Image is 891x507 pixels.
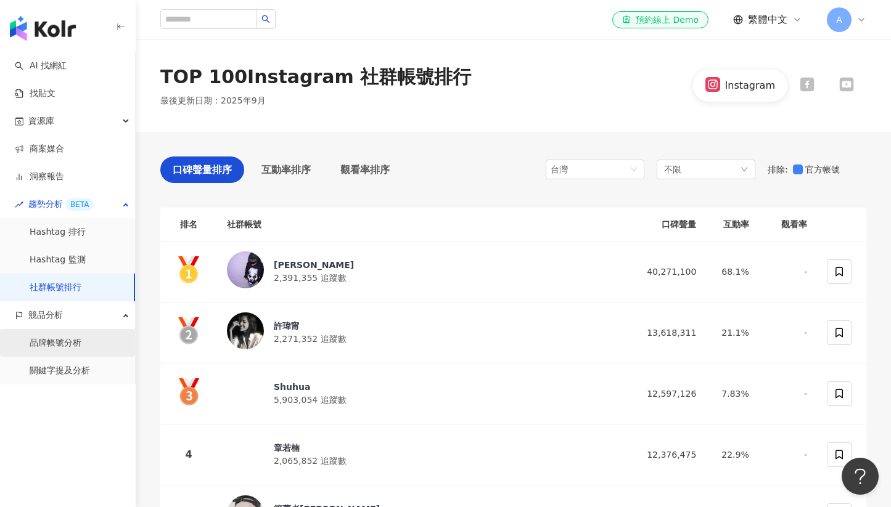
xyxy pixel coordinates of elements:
span: 2,271,352 追蹤數 [274,334,347,344]
a: 找貼文 [15,87,55,100]
div: 台灣 [551,160,591,179]
span: 官方帳號 [803,163,845,176]
a: Hashtag 監測 [30,254,86,266]
span: 口碑聲量排序 [173,162,232,177]
div: Shuhua [274,381,347,393]
span: 不限 [664,163,681,176]
span: A [836,13,842,26]
a: 關鍵字提及分析 [30,365,90,377]
th: 觀看率 [759,208,817,241]
span: search [261,15,270,23]
div: 4 [170,447,207,462]
th: 互動率 [706,208,758,241]
img: logo [10,16,76,41]
a: Hashtag 排行 [30,226,86,238]
div: 40,271,100 [642,265,696,278]
div: TOP 100 Instagram 社群帳號排行 [160,64,471,90]
a: 社群帳號排行 [30,282,81,294]
a: 商案媒合 [15,143,64,155]
img: KOL Avatar [227,434,264,471]
div: 13,618,311 [642,326,696,339]
div: 22.9% [716,448,749,461]
a: 洞察報告 [15,171,64,183]
div: 12,376,475 [642,448,696,461]
div: [PERSON_NAME] [274,259,354,271]
iframe: Help Scout Beacon - Open [842,458,879,495]
img: KOL Avatar [227,373,264,410]
img: KOL Avatar [227,312,264,349]
a: KOL AvatarShuhua5,903,054 追蹤數 [227,373,622,414]
span: 趨勢分析 [28,190,94,218]
a: KOL Avatar章若楠2,065,852 追蹤數 [227,434,622,475]
th: 排名 [160,208,217,241]
span: 競品分析 [28,301,63,329]
span: 繁體中文 [748,13,787,26]
div: 預約線上 Demo [622,14,699,26]
a: searchAI 找網紅 [15,60,67,72]
div: Instagram [725,79,775,92]
th: 口碑聲量 [632,208,706,241]
p: 最後更新日期 ： 2025年9月 [160,95,266,107]
th: 社群帳號 [217,208,632,241]
span: 互動率排序 [261,162,311,177]
td: - [759,363,817,424]
span: rise [15,200,23,209]
img: KOL Avatar [227,251,264,288]
td: - [759,302,817,363]
a: KOL Avatar許瑋甯2,271,352 追蹤數 [227,312,622,353]
span: down [741,166,748,173]
div: 12,597,126 [642,387,696,400]
div: 章若楠 [274,442,347,454]
a: 預約線上 Demo [612,11,708,28]
span: 5,903,054 追蹤數 [274,395,347,405]
td: - [759,241,817,302]
span: 2,391,355 追蹤數 [274,273,347,283]
td: - [759,424,817,485]
a: 品牌帳號分析 [30,337,81,349]
span: 觀看率排序 [340,162,390,177]
a: KOL Avatar[PERSON_NAME]2,391,355 追蹤數 [227,251,622,292]
span: 資源庫 [28,107,54,135]
div: 68.1% [716,265,749,278]
div: 許瑋甯 [274,320,347,332]
div: BETA [65,198,94,211]
span: 2,065,852 追蹤數 [274,456,347,466]
div: 21.1% [716,326,749,339]
div: 7.83% [716,387,749,400]
span: 排除 : [768,164,788,174]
